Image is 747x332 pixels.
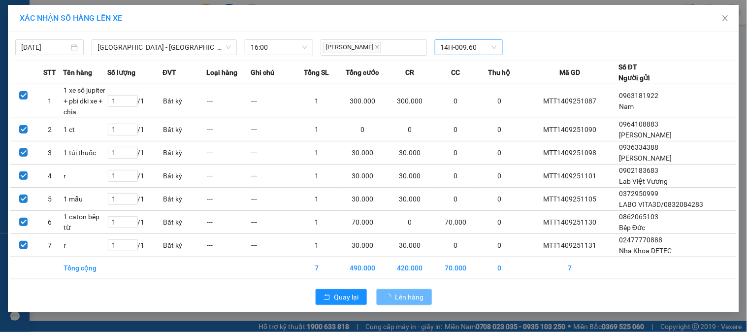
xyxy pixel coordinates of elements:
td: Bất kỳ [162,210,206,233]
td: 1 [294,210,338,233]
td: 300.000 [339,84,387,118]
span: XÁC NHẬN SỐ HÀNG LÊN XE [20,13,122,23]
span: 0902183683 [619,166,658,174]
td: 0 [434,233,478,257]
span: Lab Việt Vương [619,177,668,185]
span: rollback [324,294,330,301]
span: Bếp Đức [619,224,645,232]
td: Bất kỳ [162,164,206,187]
td: --- [207,118,251,141]
td: --- [251,84,294,118]
td: 1 ct [63,118,107,141]
td: 0 [434,164,478,187]
td: --- [251,187,294,210]
span: Nam [619,102,634,110]
td: 2 [37,118,64,141]
td: --- [207,141,251,164]
td: / 1 [107,233,163,257]
td: MTT1409251087 [522,84,619,118]
td: 1 [37,84,64,118]
td: 30.000 [386,233,434,257]
td: 0 [478,210,521,233]
td: 30.000 [386,187,434,210]
strong: Công ty TNHH Phúc Xuyên [10,5,93,26]
td: Tổng cộng [63,257,107,279]
td: 30.000 [386,164,434,187]
span: Tổng cước [346,67,379,78]
td: 30.000 [339,187,387,210]
td: 0 [478,187,521,210]
span: Tổng SL [304,67,329,78]
td: / 1 [107,210,163,233]
td: 7 [294,257,338,279]
span: [PERSON_NAME] [619,154,672,162]
td: / 1 [107,141,163,164]
td: --- [207,233,251,257]
td: r [63,164,107,187]
td: --- [251,118,294,141]
span: 02477770888 [619,236,662,244]
span: Ghi chú [251,67,274,78]
strong: 0888 827 827 - 0848 827 827 [21,46,98,64]
span: 0936334388 [619,143,658,151]
td: 70.000 [434,210,478,233]
td: 7 [522,257,619,279]
span: CR [405,67,414,78]
td: 0 [386,118,434,141]
td: MTT1409251130 [522,210,619,233]
td: Bất kỳ [162,141,206,164]
td: / 1 [107,118,163,141]
span: 16:00 [251,40,307,55]
td: 0 [478,233,521,257]
input: 14/09/2025 [21,42,69,53]
td: Bất kỳ [162,187,206,210]
td: 1 [294,187,338,210]
td: 0 [386,210,434,233]
span: 0964108883 [619,120,658,128]
span: 0862065103 [619,213,658,221]
td: 1 caton bếp từ [63,210,107,233]
td: / 1 [107,187,163,210]
td: 3 [37,141,64,164]
td: MTT1409251090 [522,118,619,141]
td: 7 [37,233,64,257]
td: 30.000 [386,141,434,164]
td: 0 [434,187,478,210]
span: Hà Nội - Hạ Long (Hàng hóa) [97,40,231,55]
td: / 1 [107,84,163,118]
td: 1 [294,164,338,187]
td: 420.000 [386,257,434,279]
td: 0 [434,141,478,164]
span: 0372950999 [619,190,658,198]
td: 0 [434,84,478,118]
span: 14H-009.60 [441,40,497,55]
td: 30.000 [339,164,387,187]
td: MTT1409251101 [522,164,619,187]
td: --- [207,164,251,187]
div: Số ĐT Người gửi [618,62,650,83]
td: Bất kỳ [162,118,206,141]
td: 1 mẫu [63,187,107,210]
td: 0 [339,118,387,141]
span: Thu hộ [488,67,511,78]
td: 30.000 [339,233,387,257]
span: Nha Khoa DETEC [619,247,672,255]
span: Quay lại [334,292,359,302]
span: Mã GD [560,67,581,78]
span: Lên hàng [395,292,424,302]
button: Lên hàng [377,289,432,305]
span: CC [451,67,460,78]
span: close [721,14,729,22]
td: 6 [37,210,64,233]
td: 4 [37,164,64,187]
td: 5 [37,187,64,210]
span: Tên hàng [63,67,92,78]
td: MTT1409251131 [522,233,619,257]
td: MTT1409251098 [522,141,619,164]
td: 0 [478,84,521,118]
td: 1 xe số jupiter + pbi dki xe + chìa [63,84,107,118]
td: 1 túi thuốc [63,141,107,164]
td: 0 [434,118,478,141]
span: LABO VITA3D/0832084283 [619,200,703,208]
td: 70.000 [339,210,387,233]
